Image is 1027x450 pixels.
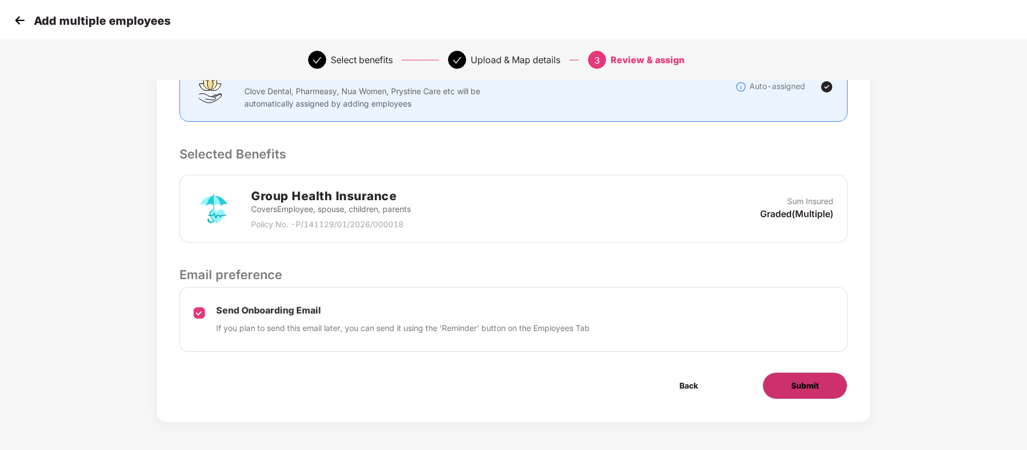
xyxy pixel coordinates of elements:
p: Selected Benefits [179,144,848,164]
span: 3 [594,55,600,66]
div: Select benefits [331,51,393,69]
p: Clove Dental, Pharmeasy, Nua Women, Prystine Care etc will be automatically assigned by adding em... [244,85,488,110]
p: Send Onboarding Email [216,305,590,316]
button: Submit [762,372,848,399]
p: Graded(Multiple) [760,208,833,220]
p: Policy No. - P/141129/01/2026/000018 [251,218,411,231]
p: Covers Employee, spouse, children, parents [251,203,411,215]
p: Add multiple employees [34,14,170,28]
img: svg+xml;base64,PHN2ZyBpZD0iQWZmaW5pdHlfQmVuZWZpdHMiIGRhdGEtbmFtZT0iQWZmaW5pdHkgQmVuZWZpdHMiIHhtbG... [194,70,227,104]
p: Email preference [179,265,848,284]
div: Upload & Map details [471,51,560,69]
span: Submit [791,380,819,392]
span: check [313,56,322,65]
span: Back [679,380,698,392]
img: svg+xml;base64,PHN2ZyB4bWxucz0iaHR0cDovL3d3dy53My5vcmcvMjAwMC9zdmciIHdpZHRoPSI3MiIgaGVpZ2h0PSI3Mi... [194,188,234,229]
p: Auto-assigned [749,80,805,92]
p: If you plan to send this email later, you can send it using the ‘Reminder’ button on the Employee... [216,322,590,334]
p: Sum Insured [787,195,833,208]
img: svg+xml;base64,PHN2ZyBpZD0iVGljay0yNHgyNCIgeG1sbnM9Imh0dHA6Ly93d3cudzMub3JnLzIwMDAvc3ZnIiB3aWR0aD... [820,80,833,94]
img: svg+xml;base64,PHN2ZyB4bWxucz0iaHR0cDovL3d3dy53My5vcmcvMjAwMC9zdmciIHdpZHRoPSIzMCIgaGVpZ2h0PSIzMC... [11,12,28,29]
h2: Group Health Insurance [251,187,411,205]
img: svg+xml;base64,PHN2ZyBpZD0iSW5mb18tXzMyeDMyIiBkYXRhLW5hbWU9IkluZm8gLSAzMngzMiIgeG1sbnM9Imh0dHA6Ly... [735,81,747,92]
span: check [453,56,462,65]
button: Back [651,372,726,399]
div: Review & assign [611,51,684,69]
